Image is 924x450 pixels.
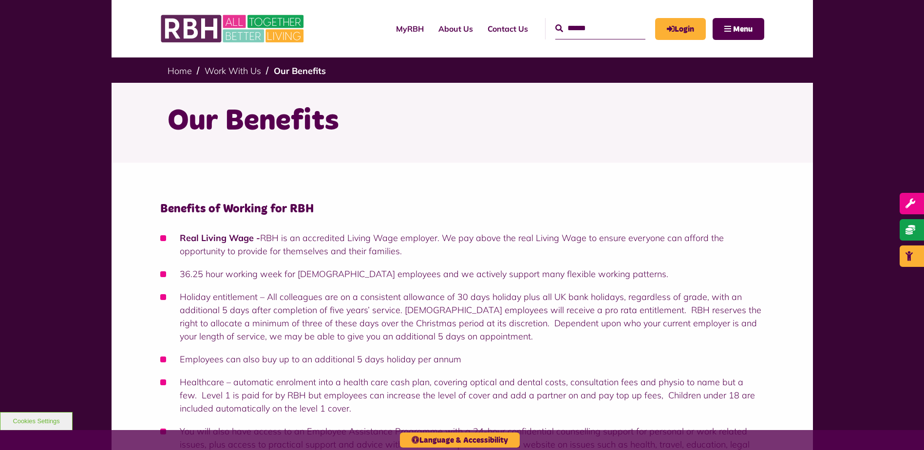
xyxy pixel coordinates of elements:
li: Healthcare – automatic enrolment into a health care cash plan, covering optical and dental costs,... [160,375,764,415]
a: Home [168,65,192,76]
a: About Us [431,16,480,42]
li: Employees can also buy up to an additional 5 days holiday per annum [160,353,764,366]
a: Contact Us [480,16,535,42]
a: Work With Us [205,65,261,76]
strong: Real Living Wage - [180,232,260,244]
h4: Benefits of Working for RBH [160,202,764,217]
iframe: Netcall Web Assistant for live chat [880,406,924,450]
a: MyRBH [389,16,431,42]
button: Navigation [713,18,764,40]
a: Our Benefits [274,65,326,76]
li: RBH is an accredited Living Wage employer. We pay above the real Living Wage to ensure everyone c... [160,231,764,258]
button: Language & Accessibility [400,432,520,448]
h1: Our Benefits [168,102,757,140]
li: Holiday entitlement – All colleagues are on a consistent allowance of 30 days holiday plus all UK... [160,290,764,343]
span: Menu [733,25,753,33]
li: 36.25 hour working week for [DEMOGRAPHIC_DATA] employees and we actively support many flexible wo... [160,267,764,281]
img: RBH [160,10,306,48]
input: Search [555,18,645,39]
a: MyRBH [655,18,706,40]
